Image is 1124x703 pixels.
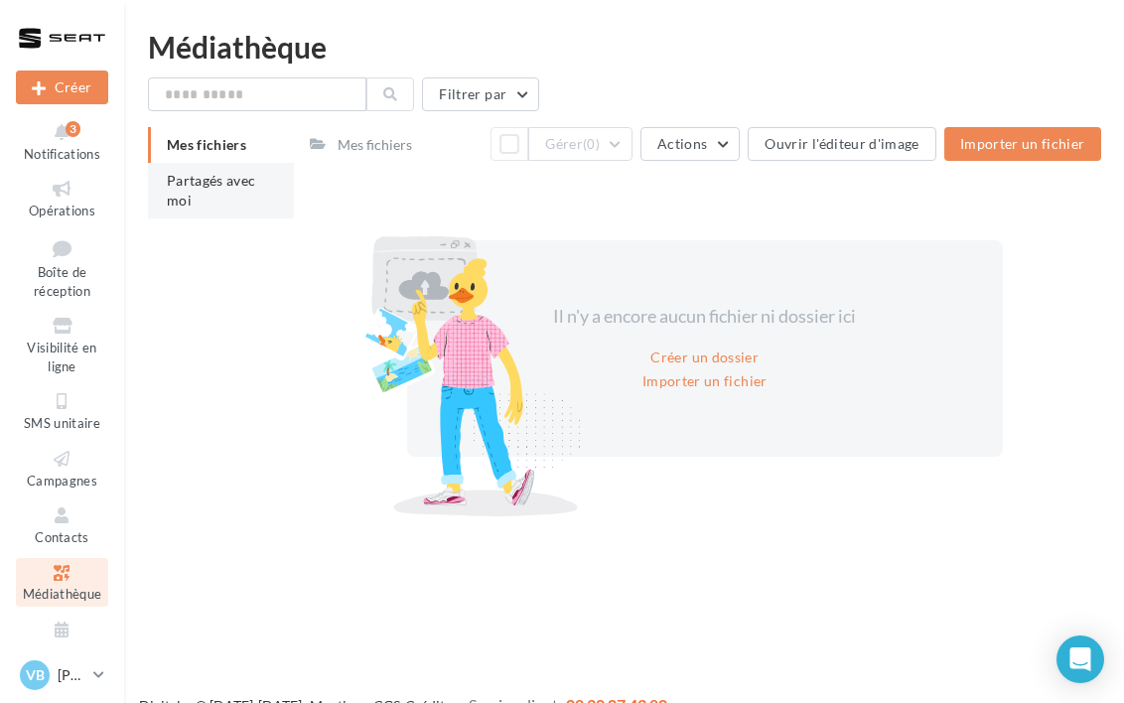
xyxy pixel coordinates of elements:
[634,369,775,393] button: Importer un fichier
[167,136,246,153] span: Mes fichiers
[27,473,97,489] span: Campagnes
[1056,635,1104,683] div: Open Intercom Messenger
[16,174,108,222] a: Opérations
[16,311,108,378] a: Visibilité en ligne
[16,500,108,549] a: Contacts
[583,136,600,152] span: (0)
[944,127,1101,161] button: Importer un fichier
[657,135,707,152] span: Actions
[29,203,95,218] span: Opérations
[27,340,96,374] span: Visibilité en ligne
[167,172,256,209] span: Partagés avec moi
[24,415,100,431] span: SMS unitaire
[748,127,935,161] button: Ouvrir l'éditeur d'image
[338,135,412,155] div: Mes fichiers
[16,386,108,435] a: SMS unitaire
[35,529,89,545] span: Contacts
[16,231,108,304] a: Boîte de réception
[16,656,108,694] a: VB [PERSON_NAME]
[422,77,539,111] button: Filtrer par
[66,121,80,137] div: 3
[26,665,45,685] span: VB
[16,70,108,104] div: Nouvelle campagne
[16,558,108,607] a: Médiathèque
[16,444,108,492] a: Campagnes
[553,305,856,327] span: Il n'y a encore aucun fichier ni dossier ici
[528,127,632,161] button: Gérer(0)
[640,127,740,161] button: Actions
[16,117,108,166] button: Notifications 3
[34,264,90,299] span: Boîte de réception
[642,346,767,369] button: Créer un dossier
[16,70,108,104] button: Créer
[16,615,108,663] a: Calendrier
[23,587,102,603] span: Médiathèque
[960,135,1085,152] span: Importer un fichier
[148,32,1100,62] div: Médiathèque
[58,665,85,685] p: [PERSON_NAME]
[24,146,100,162] span: Notifications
